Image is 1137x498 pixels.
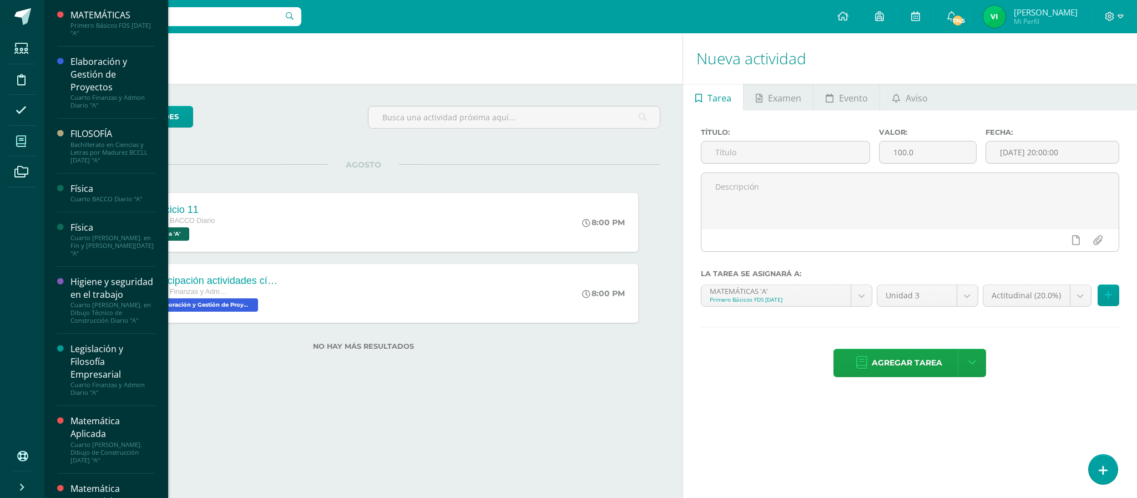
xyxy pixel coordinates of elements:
div: Física [70,182,155,195]
div: Cuarto [PERSON_NAME]. en Dibujo Técnico de Construcción Diario "A" [70,301,155,324]
span: Unidad 3 [886,285,948,306]
h1: Actividades [58,33,669,84]
div: Cuarto Finanzas y Admon Diario "A" [70,94,155,109]
a: Unidad 3 [877,285,978,306]
div: Elaboración y Gestión de Proyectos [70,55,155,94]
a: MATEMÁTICASPrimero Básicos FDS [DATE] "A" [70,9,155,37]
div: MATEMÁTICAS [70,9,155,22]
div: Legislación y Filosofía Empresarial [70,343,155,381]
span: Evento [839,85,868,111]
span: Examen [768,85,801,111]
a: Actitudinal (20.0%) [983,285,1091,306]
span: Cuarto BACCO Diario [147,217,215,225]
a: Tarea [683,84,743,110]
span: AGOSTO [328,160,399,170]
span: Actitudinal (20.0%) [992,285,1062,306]
div: Cuarto BACCO Diario "A" [70,195,155,203]
a: Examen [744,84,813,110]
label: Valor: [879,128,977,136]
label: No hay más resultados [67,342,660,350]
span: Tarea [708,85,731,111]
input: Busca una actividad próxima aquí... [368,106,660,128]
a: Higiene y seguridad en el trabajoCuarto [PERSON_NAME]. en Dibujo Técnico de Construcción Diario "A" [70,276,155,324]
label: Fecha: [986,128,1119,136]
a: Legislación y Filosofía EmpresarialCuarto Finanzas y Admon Diario "A" [70,343,155,397]
div: Higiene y seguridad en el trabajo [70,276,155,301]
a: Aviso [880,84,939,110]
div: MATEMÁTICAS 'A' [710,285,843,296]
span: Cuarto Finanzas y Admon Diario [147,288,230,296]
div: Matemática Aplicada [70,415,155,440]
div: Cuarto [PERSON_NAME]. en Fin y [PERSON_NAME][DATE] "A" [70,234,155,257]
span: [PERSON_NAME] [1014,7,1078,18]
div: Física [70,221,155,234]
input: Fecha de entrega [986,141,1119,163]
a: Elaboración y Gestión de ProyectosCuarto Finanzas y Admon Diario "A" [70,55,155,109]
a: Evento [813,84,880,110]
div: Primero Básicos FDS [DATE] [710,296,843,303]
input: Busca un usuario... [52,7,301,26]
a: FísicaCuarto BACCO Diario "A" [70,182,155,203]
a: Matemática AplicadaCuarto [PERSON_NAME]. Dibujo de Construcción [DATE] "A" [70,415,155,464]
input: Puntos máximos [880,141,977,163]
div: Bachillerato en Ciencias y Letras por Madurez BCCLL [DATE] "A" [70,141,155,164]
div: Primero Básicos FDS [DATE] "A" [70,22,155,37]
label: La tarea se asignará a: [701,270,1119,278]
a: FILOSOFÍABachillerato en Ciencias y Letras por Madurez BCCLL [DATE] "A" [70,128,155,164]
div: Participación actividades cívicas y culturales [147,275,280,287]
div: Cuarto Finanzas y Admon Diario "A" [70,381,155,397]
span: Mi Perfil [1014,17,1078,26]
input: Título [701,141,870,163]
label: Título: [701,128,870,136]
span: Agregar tarea [872,349,942,377]
img: 2d6c5218f3eecabe914ceee1e10fdaf2.png [983,6,1005,28]
div: FILOSOFÍA [70,128,155,140]
a: FísicaCuarto [PERSON_NAME]. en Fin y [PERSON_NAME][DATE] "A" [70,221,155,257]
span: Aviso [906,85,928,111]
div: Cuarto [PERSON_NAME]. Dibujo de Construcción [DATE] "A" [70,441,155,464]
div: Ejercicio 11 [147,204,215,216]
span: 1745 [952,14,964,27]
h1: Nueva actividad [696,33,1124,84]
a: MATEMÁTICAS 'A'Primero Básicos FDS [DATE] [701,285,872,306]
div: 8:00 PM [582,217,625,227]
span: Elaboración y Gestión de Proyectos 'A' [147,298,258,312]
div: 8:00 PM [582,288,625,298]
